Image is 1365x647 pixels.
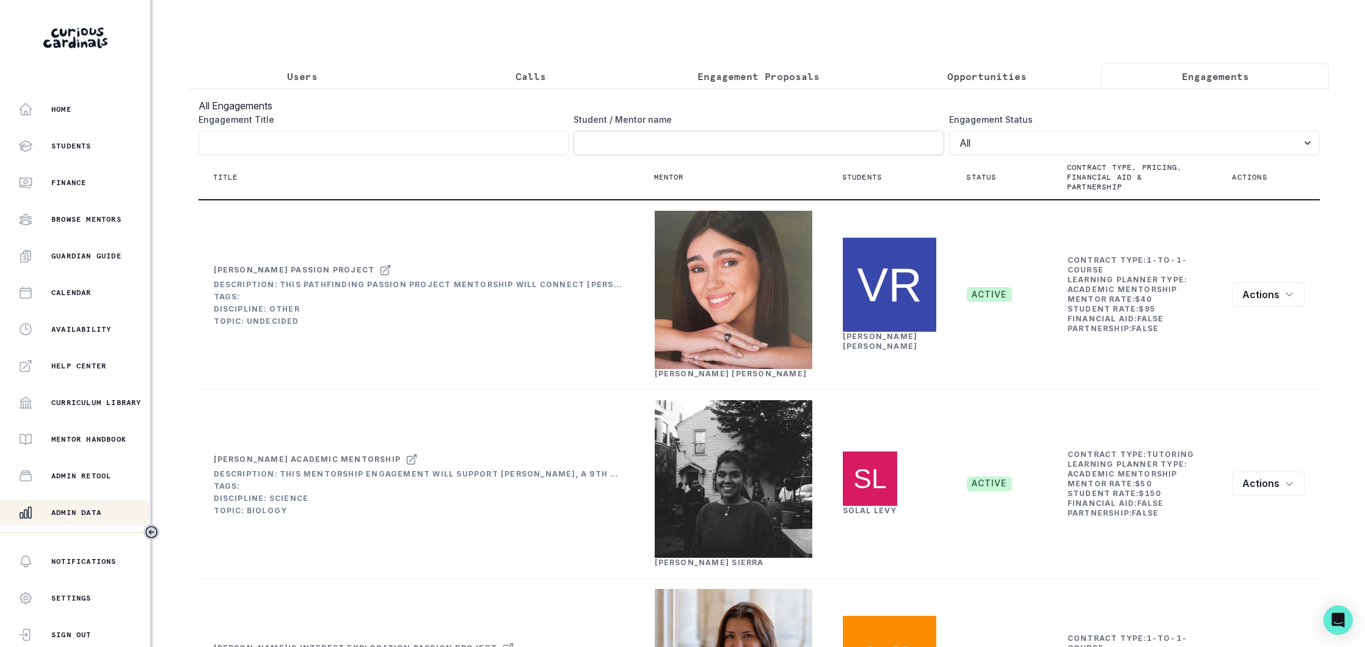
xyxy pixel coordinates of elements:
[949,113,1312,126] label: Engagement Status
[1135,479,1152,488] b: $ 50
[51,593,92,603] p: Settings
[843,506,897,515] a: Solal Levy
[1135,294,1152,304] b: $ 40
[287,69,318,84] p: Users
[966,172,996,182] p: Status
[1137,499,1164,508] b: false
[214,304,624,314] div: Discipline: Other
[51,288,92,298] p: Calendar
[1232,472,1305,496] button: row menu
[214,506,624,516] div: Topic: Biology
[1068,285,1178,294] b: Academic Mentorship
[655,369,807,378] a: [PERSON_NAME] [PERSON_NAME]
[51,178,86,188] p: Finance
[144,524,159,540] button: Toggle sidebar
[515,69,546,84] p: Calls
[51,557,117,566] p: Notifications
[967,287,1011,302] span: active
[1182,69,1249,84] p: Engagements
[1068,469,1178,478] b: Academic Mentorship
[697,69,820,84] p: Engagement Proposals
[214,265,375,275] div: [PERSON_NAME] Passion Project
[213,172,238,182] p: Title
[51,324,111,334] p: Availability
[573,113,937,126] label: Student / Mentor name
[214,316,624,326] div: Topic: Undecided
[967,477,1011,491] span: active
[1068,255,1187,274] b: 1-to-1-course
[842,172,883,182] p: Students
[198,98,1320,113] h3: All Engagements
[43,27,107,48] img: Curious Cardinals Logo
[51,398,142,408] p: Curriculum Library
[947,69,1027,84] p: Opportunities
[51,508,101,517] p: Admin Data
[51,251,122,261] p: Guardian Guide
[214,455,401,464] div: [PERSON_NAME] Academic Mentorship
[51,214,122,224] p: Browse Mentors
[1138,304,1156,313] b: $ 95
[1323,605,1353,635] div: Open Intercom Messenger
[654,172,684,182] p: Mentor
[1137,314,1164,323] b: false
[51,361,106,371] p: Help Center
[51,104,71,114] p: Home
[51,141,92,151] p: Students
[1067,449,1203,519] td: Contract Type: Learning Planner Type: Mentor Rate: Student Rate: Financial Aid: Partnership:
[214,481,624,491] div: Tags:
[1067,255,1203,334] td: Contract Type: Learning Planner Type: Mentor Rate: Student Rate: Financial Aid: Partnership:
[51,434,126,444] p: Mentor Handbook
[1067,163,1188,192] p: Contract type, pricing, financial aid & partnership
[1232,282,1305,307] button: row menu
[51,471,111,481] p: Admin Retool
[198,113,562,126] label: Engagement Title
[214,280,624,290] div: Description: This Pathfinding Passion Project mentorship will connect [PERSON_NAME] with a near-p...
[1146,450,1195,459] b: tutoring
[1132,324,1159,333] b: false
[655,558,764,567] a: [PERSON_NAME] Sierra
[1138,489,1161,498] b: $ 150
[1132,508,1159,517] b: false
[1232,172,1267,182] p: Actions
[51,630,92,640] p: Sign Out
[214,292,624,302] div: Tags:
[214,469,624,479] div: Description: This mentorship engagement will support [PERSON_NAME], a 9th grader, as he transitio...
[214,494,624,503] div: Discipline: Science
[843,332,918,351] a: [PERSON_NAME] [PERSON_NAME]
